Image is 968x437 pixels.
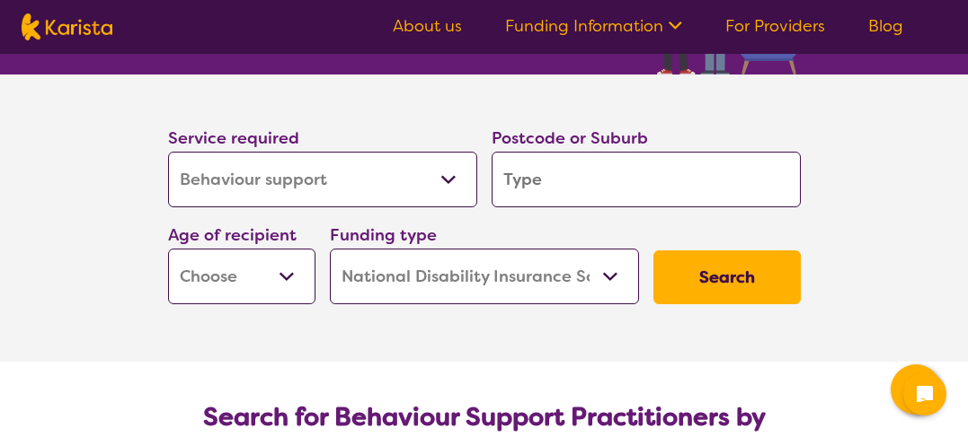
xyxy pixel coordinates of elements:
[725,15,825,37] a: For Providers
[330,224,437,246] label: Funding type
[492,127,648,149] label: Postcode or Suburb
[168,127,299,149] label: Service required
[868,15,903,37] a: Blog
[22,13,112,40] img: Karista logo
[492,152,801,207] input: Type
[653,250,801,304] button: Search
[393,15,462,37] a: About us
[505,15,682,37] a: Funding Information
[891,364,941,415] button: Channel Menu
[168,224,297,246] label: Age of recipient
